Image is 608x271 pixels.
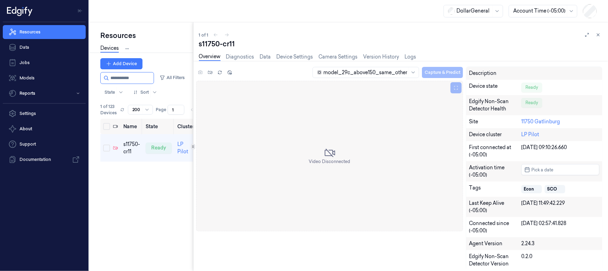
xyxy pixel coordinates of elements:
[3,71,86,85] a: Models
[75,5,86,16] button: Toggle Navigation
[3,122,86,136] button: About
[3,137,86,151] a: Support
[3,153,86,167] a: Documentation
[3,86,86,100] button: Reports
[3,107,86,121] a: Settings
[3,56,86,70] a: Jobs
[3,40,86,54] a: Data
[3,25,86,39] a: Resources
